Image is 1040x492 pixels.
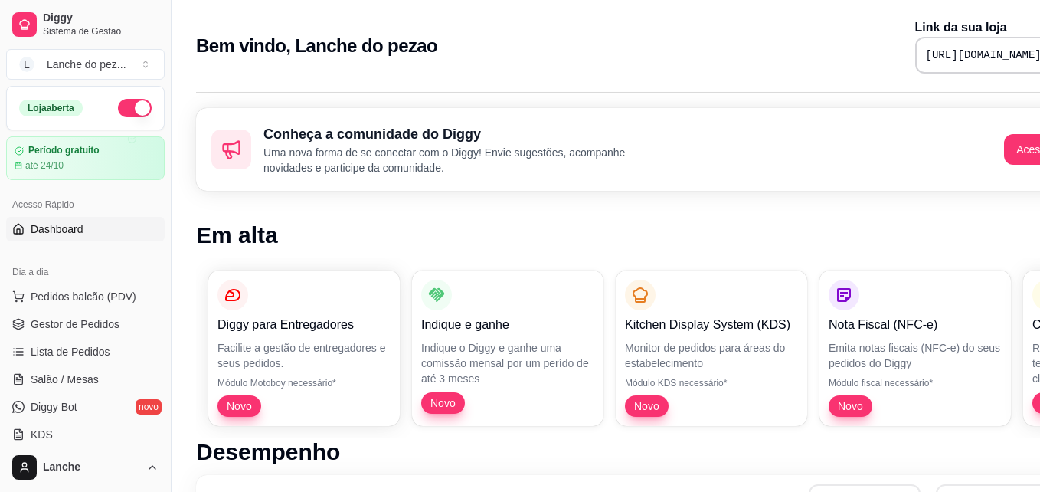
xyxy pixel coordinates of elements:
[832,399,869,414] span: Novo
[208,271,400,426] button: Diggy para EntregadoresFacilite a gestão de entregadores e seus pedidos.Módulo Motoboy necessário...
[31,289,136,304] span: Pedidos balcão (PDV)
[616,271,807,426] button: Kitchen Display System (KDS)Monitor de pedidos para áreas do estabelecimentoMódulo KDS necessário...
[6,192,165,217] div: Acesso Rápido
[421,316,594,334] p: Indique e ganhe
[829,377,1002,389] p: Módulo fiscal necessário*
[625,377,798,389] p: Módulo KDS necessário*
[43,25,159,38] span: Sistema de Gestão
[424,395,462,411] span: Novo
[6,217,165,241] a: Dashboard
[19,57,34,72] span: L
[31,427,53,442] span: KDS
[263,145,656,175] p: Uma nova forma de se conectar com o Diggy! Envie sugestões, acompanhe novidades e participe da co...
[28,145,100,156] article: Período gratuito
[829,340,1002,371] p: Emita notas fiscais (NFC-e) do seus pedidos do Diggy
[6,339,165,364] a: Lista de Pedidos
[6,312,165,336] a: Gestor de Pedidos
[196,34,437,58] h2: Bem vindo, Lanche do pezao
[421,340,594,386] p: Indique o Diggy e ganhe uma comissão mensal por um perído de até 3 meses
[118,99,152,117] button: Alterar Status
[6,49,165,80] button: Select a team
[625,316,798,334] p: Kitchen Display System (KDS)
[625,340,798,371] p: Monitor de pedidos para áreas do estabelecimento
[628,399,666,414] span: Novo
[47,57,126,72] div: Lanche do pez ...
[263,123,656,145] h2: Conheça a comunidade do Diggy
[6,6,165,43] a: DiggySistema de Gestão
[25,159,64,172] article: até 24/10
[412,271,603,426] button: Indique e ganheIndique o Diggy e ganhe uma comissão mensal por um perído de até 3 mesesNovo
[217,340,391,371] p: Facilite a gestão de entregadores e seus pedidos.
[6,395,165,419] a: Diggy Botnovo
[829,316,1002,334] p: Nota Fiscal (NFC-e)
[6,136,165,180] a: Período gratuitoaté 24/10
[6,422,165,447] a: KDS
[31,317,119,332] span: Gestor de Pedidos
[217,377,391,389] p: Módulo Motoboy necessário*
[819,271,1011,426] button: Nota Fiscal (NFC-e)Emita notas fiscais (NFC-e) do seus pedidos do DiggyMódulo fiscal necessário*Novo
[31,221,83,237] span: Dashboard
[31,399,77,415] span: Diggy Bot
[31,344,110,359] span: Lista de Pedidos
[43,461,140,474] span: Lanche
[6,449,165,486] button: Lanche
[6,260,165,284] div: Dia a dia
[217,316,391,334] p: Diggy para Entregadores
[43,11,159,25] span: Diggy
[19,100,83,116] div: Loja aberta
[221,399,258,414] span: Novo
[6,284,165,309] button: Pedidos balcão (PDV)
[6,367,165,392] a: Salão / Mesas
[31,372,99,387] span: Salão / Mesas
